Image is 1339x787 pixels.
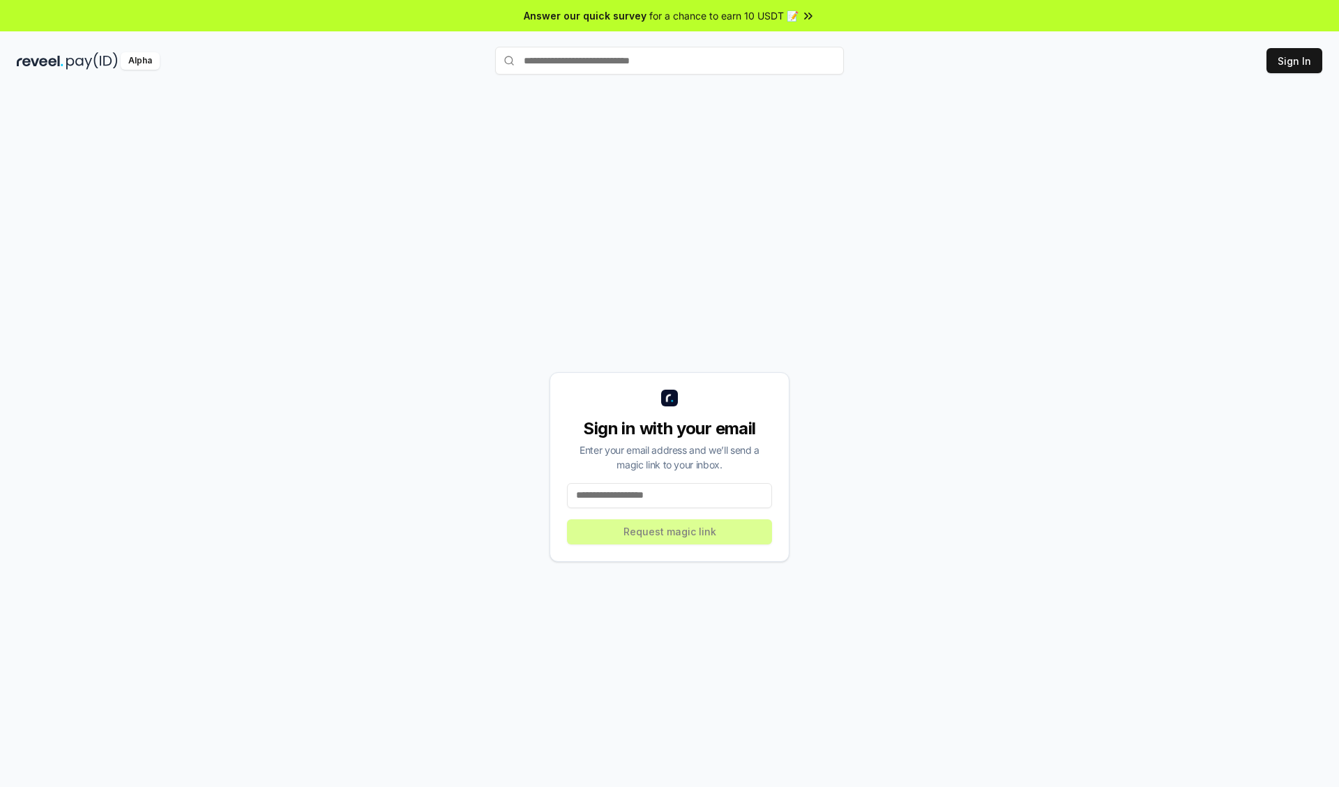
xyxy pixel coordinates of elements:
span: for a chance to earn 10 USDT 📝 [649,8,799,23]
div: Enter your email address and we’ll send a magic link to your inbox. [567,443,772,472]
span: Answer our quick survey [524,8,646,23]
button: Sign In [1266,48,1322,73]
img: reveel_dark [17,52,63,70]
div: Sign in with your email [567,418,772,440]
img: pay_id [66,52,118,70]
div: Alpha [121,52,160,70]
img: logo_small [661,390,678,406]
